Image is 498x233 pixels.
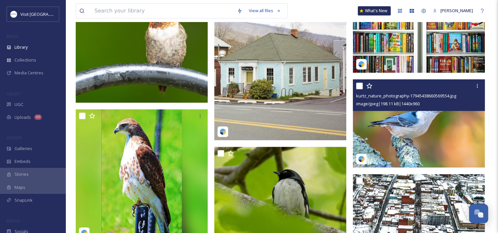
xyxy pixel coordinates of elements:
[14,44,28,50] span: Library
[356,101,420,107] span: image/jpeg | 198.11 kB | 1440 x 960
[430,4,476,17] a: [PERSON_NAME]
[34,115,42,120] div: 46
[7,218,20,223] span: SOCIALS
[91,4,234,18] input: Search your library
[7,34,18,39] span: MEDIA
[469,204,488,223] button: Open Chat
[353,79,485,168] img: kurtz_nature_photography-17945438660569554.jpg
[7,135,22,140] span: WIDGETS
[14,197,33,203] span: SnapLink
[14,145,32,152] span: Galleries
[440,8,473,13] span: [PERSON_NAME]
[358,61,365,67] img: snapsea-logo.png
[14,158,31,165] span: Embeds
[356,93,456,99] span: kurtz_nature_photography-17945438660569554.jpg
[14,101,23,108] span: UGC
[220,128,226,135] img: snapsea-logo.png
[14,70,43,76] span: Media Centres
[14,114,31,120] span: Uploads
[20,11,71,17] span: Visit [GEOGRAPHIC_DATA]
[14,57,36,63] span: Collections
[14,171,29,177] span: Stories
[358,156,365,162] img: snapsea-logo.png
[7,91,21,96] span: COLLECT
[358,6,391,15] a: What's New
[14,184,25,191] span: Maps
[246,4,284,17] a: View all files
[11,11,17,17] img: Circle%20Logo.png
